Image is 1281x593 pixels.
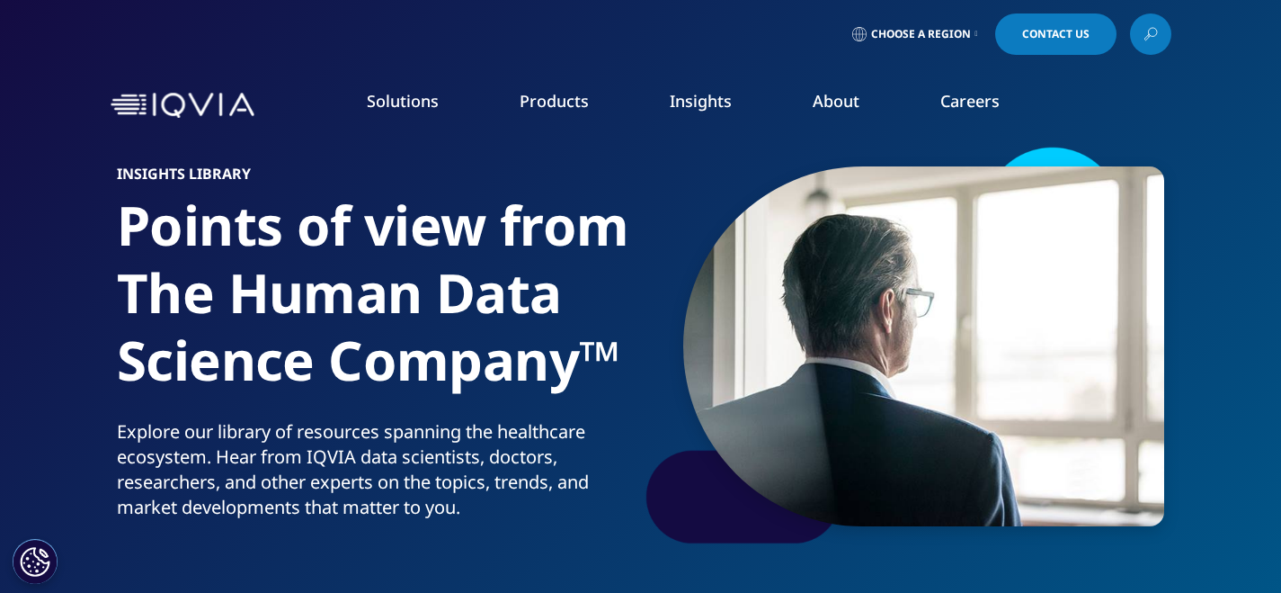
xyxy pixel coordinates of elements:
button: Cookies Settings [13,539,58,584]
nav: Primary [262,63,1171,148]
p: Explore our library of resources spanning the healthcare ecosystem. Hear from IQVIA data scientis... [117,419,634,531]
a: Contact Us [995,13,1116,55]
a: Solutions [367,90,439,112]
span: Choose a Region [871,27,971,41]
span: Contact Us [1022,29,1090,40]
a: Insights [670,90,732,112]
h1: Points of view from The Human Data Science Company™ [117,192,634,419]
a: About [813,90,859,112]
h6: Insights Library [117,166,634,192]
a: Careers [940,90,1000,112]
a: Products [520,90,589,112]
img: gettyimages-994519422-900px.jpg [683,166,1164,526]
img: IQVIA Healthcare Information Technology and Pharma Clinical Research Company [111,93,254,119]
